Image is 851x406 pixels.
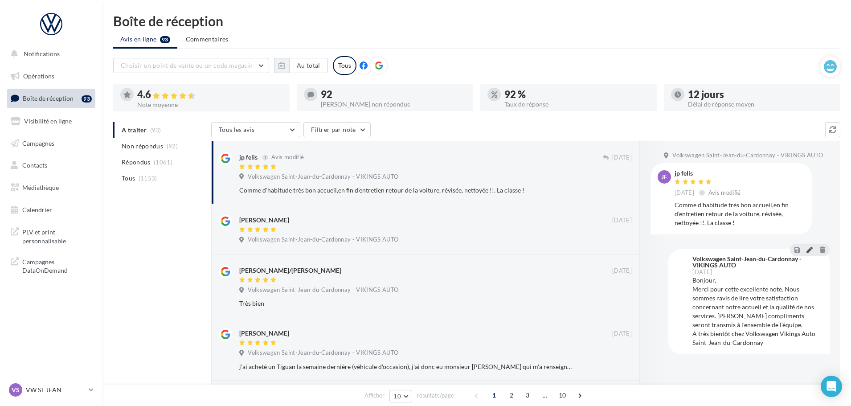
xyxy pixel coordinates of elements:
[692,256,821,268] div: Volkswagen Saint-Jean-du-Cardonnay - VIKINGS AUTO
[393,393,401,400] span: 10
[675,170,743,176] div: jp felis
[520,388,535,402] span: 3
[303,122,371,137] button: Filtrer par note
[321,101,466,107] div: [PERSON_NAME] non répondus
[274,58,328,73] button: Au total
[821,376,842,397] div: Open Intercom Messenger
[239,216,289,225] div: [PERSON_NAME]
[5,178,97,197] a: Médiathèque
[364,391,385,400] span: Afficher
[5,156,97,175] a: Contacts
[22,161,47,169] span: Contacts
[248,286,398,294] span: Volkswagen Saint-Jean-du-Cardonnay - VIKINGS AUTO
[612,154,632,162] span: [DATE]
[23,94,74,102] span: Boîte de réception
[5,45,94,63] button: Notifications
[239,266,341,275] div: [PERSON_NAME]/[PERSON_NAME]
[239,186,574,195] div: Comme d’habitude très bon accueil,en fin d’entretien retour de la voiture, révisée, nettoyée !!. ...
[504,90,650,99] div: 92 %
[12,385,20,394] span: VS
[321,90,466,99] div: 92
[24,117,72,125] span: Visibilité en ligne
[5,67,97,86] a: Opérations
[688,101,833,107] div: Délai de réponse moyen
[271,154,304,161] span: Avis modifié
[5,134,97,153] a: Campagnes
[121,62,253,69] span: Choisir un point de vente ou un code magasin
[555,388,570,402] span: 10
[612,330,632,338] span: [DATE]
[219,126,255,133] span: Tous les avis
[24,50,60,57] span: Notifications
[22,256,92,275] span: Campagnes DataOnDemand
[154,159,172,166] span: (1061)
[82,95,92,103] div: 93
[22,206,52,213] span: Calendrier
[248,349,398,357] span: Volkswagen Saint-Jean-du-Cardonnay - VIKINGS AUTO
[672,152,823,160] span: Volkswagen Saint-Jean-du-Cardonnay - VIKINGS AUTO
[692,269,712,275] span: [DATE]
[538,388,552,402] span: ...
[137,90,282,100] div: 4.6
[5,252,97,279] a: Campagnes DataOnDemand
[708,189,741,196] span: Avis modifié
[22,226,92,245] span: PLV et print personnalisable
[248,173,398,181] span: Volkswagen Saint-Jean-du-Cardonnay - VIKINGS AUTO
[239,299,574,308] div: Très bien
[239,153,258,162] div: jp felis
[612,267,632,275] span: [DATE]
[122,142,163,151] span: Non répondus
[167,143,178,150] span: (92)
[122,174,135,183] span: Tous
[186,35,229,44] span: Commentaires
[5,201,97,219] a: Calendrier
[248,236,398,244] span: Volkswagen Saint-Jean-du-Cardonnay - VIKINGS AUTO
[389,390,412,402] button: 10
[289,58,328,73] button: Au total
[7,381,95,398] a: VS VW ST JEAN
[137,102,282,108] div: Note moyenne
[675,201,805,227] div: Comme d’habitude très bon accueil,en fin d’entretien retour de la voiture, révisée, nettoyée !!. ...
[504,101,650,107] div: Taux de réponse
[26,385,85,394] p: VW ST JEAN
[23,72,54,80] span: Opérations
[688,90,833,99] div: 12 jours
[487,388,501,402] span: 1
[5,112,97,131] a: Visibilité en ligne
[417,391,454,400] span: résultats/page
[113,14,840,28] div: Boîte de réception
[692,276,822,347] div: Bonjour, Merci pour cette excellente note. Nous sommes ravis de lire votre satisfaction concernan...
[139,175,157,182] span: (1153)
[113,58,269,73] button: Choisir un point de vente ou un code magasin
[122,158,151,167] span: Répondus
[612,217,632,225] span: [DATE]
[22,139,54,147] span: Campagnes
[5,222,97,249] a: PLV et print personnalisable
[333,56,356,75] div: Tous
[661,172,667,181] span: jf
[239,362,574,371] div: j'ai acheté un Tiguan la semaine dernière (véhicule d'occasion), j'ai donc eu monsieur [PERSON_NA...
[504,388,519,402] span: 2
[22,184,59,191] span: Médiathèque
[5,89,97,108] a: Boîte de réception93
[211,122,300,137] button: Tous les avis
[239,329,289,338] div: [PERSON_NAME]
[675,189,694,197] span: [DATE]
